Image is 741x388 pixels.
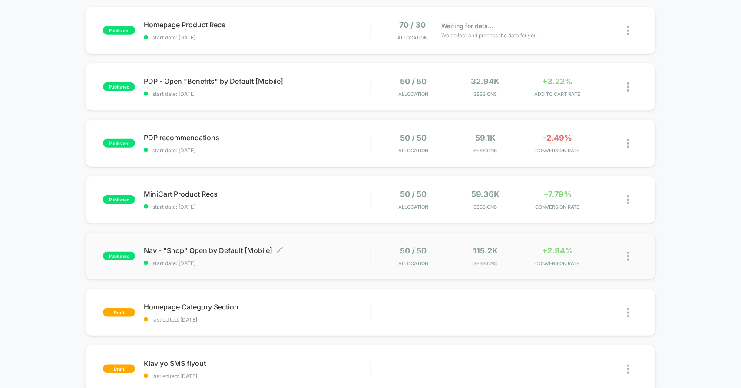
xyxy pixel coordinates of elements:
span: 115.2k [473,246,498,255]
span: Sessions [452,148,519,154]
span: CONVERSION RATE [524,148,592,154]
span: +3.22% [543,77,573,86]
span: 32.94k [471,77,500,86]
img: close [627,365,629,374]
span: Allocation [398,260,428,266]
span: Klaviyo SMS flyout [144,359,370,368]
span: Waiting for data... [441,21,493,31]
span: 59.1k [475,133,496,142]
span: last edited: [DATE] [144,316,370,323]
span: CONVERSION RATE [524,260,592,266]
img: close [627,252,629,261]
span: published [103,195,135,204]
span: Nav - "Shop" Open by Default [Mobile] [144,246,370,255]
span: 50 / 50 [400,133,427,142]
span: last edited: [DATE] [144,373,370,379]
span: start date: [DATE] [144,204,370,210]
span: 50 / 50 [400,190,427,199]
span: -2.49% [543,133,572,142]
span: We collect and process the data for you [441,31,537,39]
span: PDP - Open "Benefits" by Default [Mobile] [144,77,370,85]
img: close [627,195,629,204]
span: Allocation [398,148,428,154]
span: start date: [DATE] [144,147,370,154]
span: MiniCart Product Recs [144,190,370,198]
span: Allocation [398,91,428,97]
span: ADD TO CART RATE [524,91,592,97]
img: close [627,82,629,92]
span: start date: [DATE] [144,34,370,41]
span: Allocation [397,35,427,41]
span: 50 / 50 [400,246,427,255]
span: Sessions [452,204,519,210]
span: 70 / 30 [399,20,426,30]
span: +7.79% [543,190,572,199]
span: published [103,252,135,260]
span: Homepage Product Recs [144,20,370,29]
span: +2.94% [542,246,573,255]
span: Allocation [398,204,428,210]
span: start date: [DATE] [144,91,370,97]
span: draft [103,308,135,317]
img: close [627,308,629,317]
span: published [103,82,135,91]
span: published [103,139,135,148]
span: PDP recommendations [144,133,370,142]
span: draft [103,365,135,373]
span: 50 / 50 [400,77,427,86]
span: Sessions [452,91,519,97]
span: 59.36k [471,190,500,199]
span: published [103,26,135,35]
span: Homepage Category Section [144,303,370,311]
span: Sessions [452,260,519,266]
span: CONVERSION RATE [524,204,592,210]
img: close [627,26,629,35]
span: start date: [DATE] [144,260,370,266]
img: close [627,139,629,148]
